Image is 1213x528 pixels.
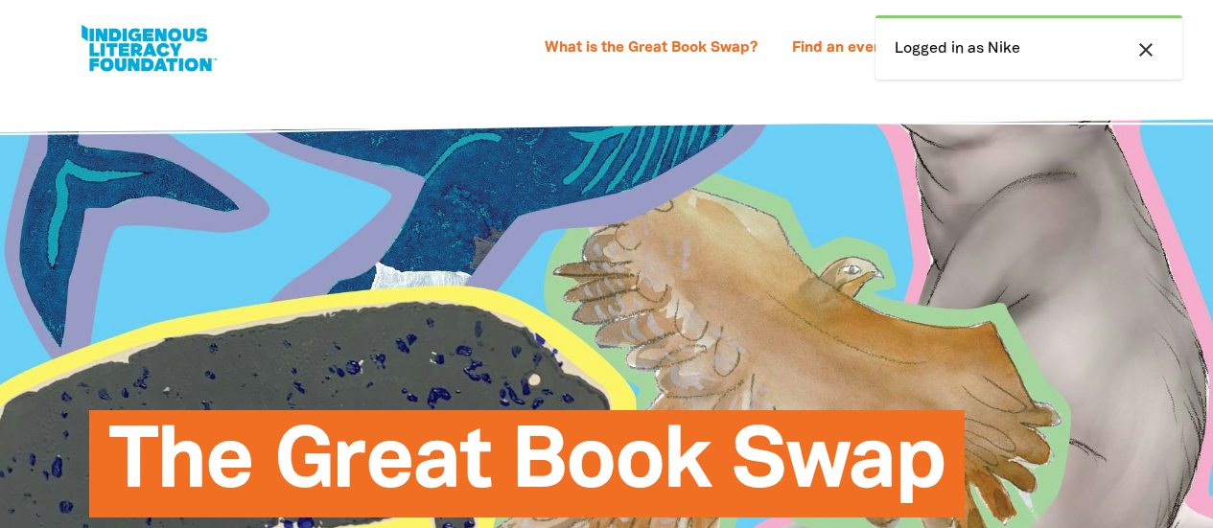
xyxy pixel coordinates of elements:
[1134,38,1157,61] i: close
[1129,37,1163,62] button: close
[108,425,945,517] span: The Great Book Swap
[875,15,1182,80] div: Logged in as Nike
[533,34,769,64] a: What is the Great Book Swap?
[781,34,899,64] a: Find an event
